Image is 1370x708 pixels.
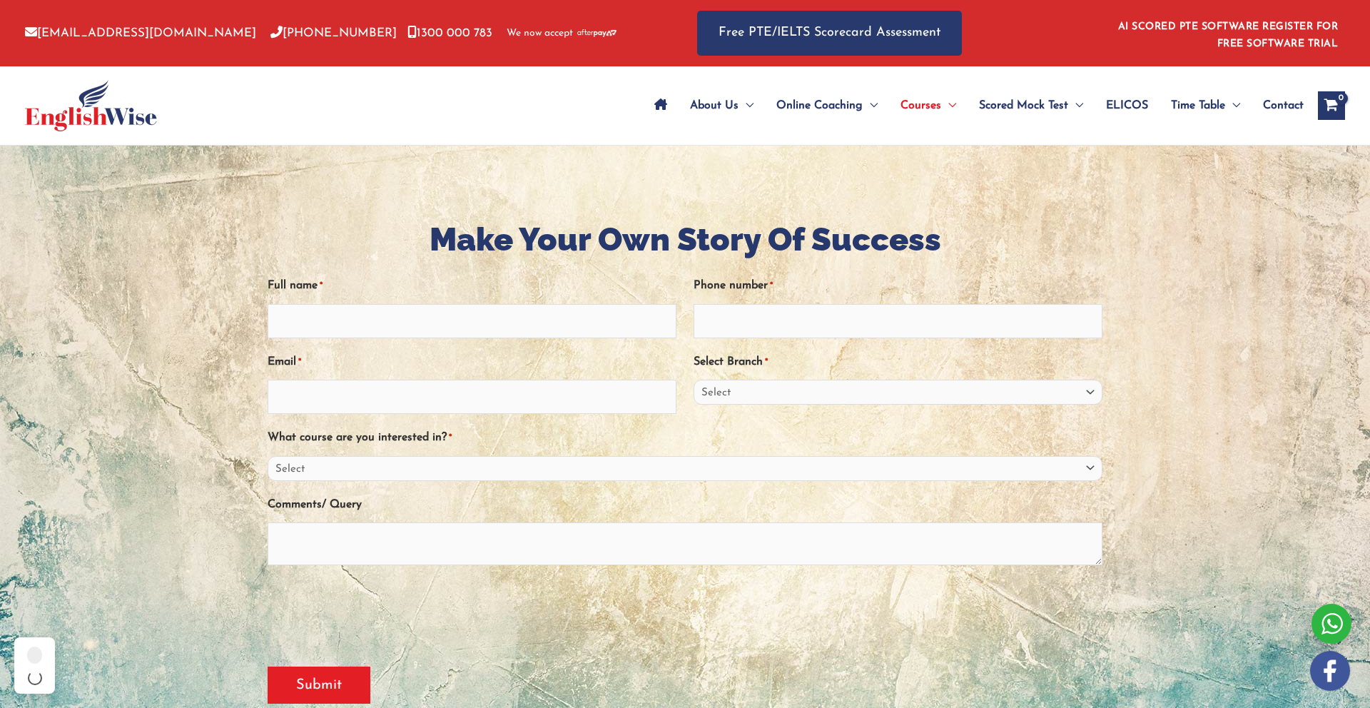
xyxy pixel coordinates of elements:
[1095,81,1160,131] a: ELICOS
[968,81,1095,131] a: Scored Mock TestMenu Toggle
[268,217,1102,262] h1: Make Your Own Story Of Success
[268,426,452,450] label: What course are you interested in?
[268,350,301,374] label: Email
[268,667,370,704] input: Submit
[407,27,492,39] a: 1300 000 783
[25,27,256,39] a: [EMAIL_ADDRESS][DOMAIN_NAME]
[776,81,863,131] span: Online Coaching
[577,29,616,37] img: Afterpay-Logo
[979,81,1068,131] span: Scored Mock Test
[1110,10,1345,56] aside: Header Widget 1
[694,350,768,374] label: Select Branch
[268,585,484,641] iframe: reCAPTCHA
[270,27,397,39] a: [PHONE_NUMBER]
[900,81,941,131] span: Courses
[1318,91,1345,120] a: View Shopping Cart, empty
[1263,81,1304,131] span: Contact
[697,11,962,56] a: Free PTE/IELTS Scorecard Assessment
[25,80,157,131] img: cropped-ew-logo
[1225,81,1240,131] span: Menu Toggle
[268,493,362,517] label: Comments/ Query
[694,274,773,298] label: Phone number
[739,81,753,131] span: Menu Toggle
[643,81,1304,131] nav: Site Navigation: Main Menu
[889,81,968,131] a: CoursesMenu Toggle
[941,81,956,131] span: Menu Toggle
[1118,21,1339,49] a: AI SCORED PTE SOFTWARE REGISTER FOR FREE SOFTWARE TRIAL
[765,81,889,131] a: Online CoachingMenu Toggle
[1310,651,1350,691] img: white-facebook.png
[507,26,573,41] span: We now accept
[679,81,765,131] a: About UsMenu Toggle
[863,81,878,131] span: Menu Toggle
[1171,81,1225,131] span: Time Table
[1106,81,1148,131] span: ELICOS
[690,81,739,131] span: About Us
[1252,81,1304,131] a: Contact
[1068,81,1083,131] span: Menu Toggle
[1160,81,1252,131] a: Time TableMenu Toggle
[268,274,323,298] label: Full name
